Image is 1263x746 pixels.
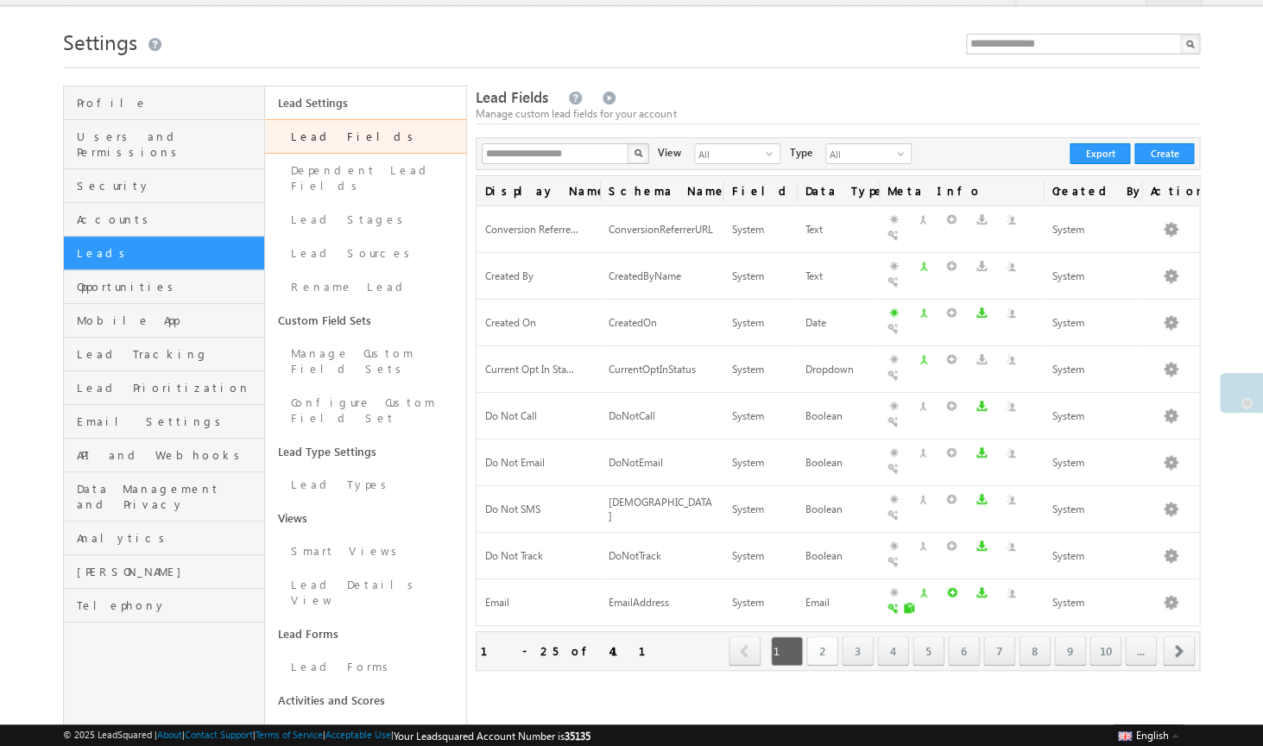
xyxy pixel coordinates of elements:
[1019,636,1051,666] a: 8
[609,454,715,472] div: DoNotEmail
[731,221,788,239] div: System
[609,314,715,332] div: CreatedOn
[77,95,260,111] span: Profile
[1070,143,1130,164] button: Export
[879,176,1043,205] span: Meta Info
[77,212,260,227] span: Accounts
[805,408,870,426] div: Boolean
[265,502,466,534] a: Views
[157,729,182,740] a: About
[609,494,715,527] div: [DEMOGRAPHIC_DATA]
[729,638,761,666] a: prev
[826,144,897,163] span: All
[805,314,870,332] div: Date
[983,636,1015,666] a: 7
[256,729,323,740] a: Terms of Service
[695,144,766,163] span: All
[77,380,260,395] span: Lead Prioritization
[476,106,1200,122] div: Manage custom lead fields for your account
[913,636,944,666] a: 5
[265,468,466,502] a: Lead Types
[1114,724,1183,745] button: English
[64,304,264,338] a: Mobile App
[485,223,578,236] span: Conversion Referre...
[565,729,590,742] span: 35135
[1089,636,1121,666] a: 10
[805,594,870,612] div: Email
[600,176,723,205] span: Schema Name
[1051,221,1133,239] div: System
[731,547,788,566] div: System
[1163,636,1195,666] span: next
[805,221,870,239] div: Text
[477,176,600,205] span: Display Name
[485,456,545,469] span: Do Not Email
[731,408,788,426] div: System
[485,596,509,609] span: Email
[1136,729,1169,742] span: English
[481,641,666,661] div: 1 - 25 of 411
[1163,638,1195,666] a: next
[64,203,264,237] a: Accounts
[1134,143,1194,164] button: Create
[609,361,715,379] div: CurrentOptInStatus
[805,454,870,472] div: Boolean
[731,454,788,472] div: System
[265,386,466,435] a: Configure Custom Field Set
[64,237,264,270] a: Leads
[265,435,466,468] a: Lead Type Settings
[1051,454,1133,472] div: System
[609,221,715,239] div: ConversionReferrerURL
[1054,636,1086,666] a: 9
[842,636,874,666] a: 3
[485,269,534,282] span: Created By
[1051,314,1133,332] div: System
[948,636,980,666] a: 6
[77,178,260,193] span: Security
[609,594,715,612] div: EmailAddress
[64,522,264,555] a: Analytics
[771,636,803,666] span: 1
[723,176,797,205] span: Field Type
[265,203,466,237] a: Lead Stages
[265,237,466,270] a: Lead Sources
[63,727,590,743] span: © 2025 LeadSquared | | | | |
[64,439,264,472] a: API and Webhooks
[877,636,909,666] a: 4
[265,154,466,203] a: Dependent Lead Fields
[265,650,466,684] a: Lead Forms
[185,729,253,740] a: Contact Support
[1051,268,1133,286] div: System
[805,361,870,379] div: Dropdown
[805,268,870,286] div: Text
[797,176,879,205] span: Data Type
[1051,408,1133,426] div: System
[485,503,540,515] span: Do Not SMS
[77,129,260,160] span: Users and Permissions
[485,409,537,422] span: Do Not Call
[789,143,811,161] div: Type
[64,371,264,405] a: Lead Prioritization
[77,481,260,512] span: Data Management and Privacy
[1043,176,1141,205] span: Created By
[265,568,466,617] a: Lead Details View
[1051,501,1133,519] div: System
[731,594,788,612] div: System
[609,268,715,286] div: CreatedByName
[609,547,715,566] div: DoNotTrack
[265,534,466,568] a: Smart Views
[265,86,466,119] a: Lead Settings
[77,530,260,546] span: Analytics
[77,313,260,328] span: Mobile App
[77,447,260,463] span: API and Webhooks
[897,149,911,159] span: select
[64,472,264,522] a: Data Management and Privacy
[485,363,574,376] span: Current Opt In Sta...
[265,304,466,337] a: Custom Field Sets
[64,405,264,439] a: Email Settings
[731,501,788,519] div: System
[806,636,838,666] a: 2
[265,119,466,154] a: Lead Fields
[805,501,870,519] div: Boolean
[1141,176,1199,205] span: Actions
